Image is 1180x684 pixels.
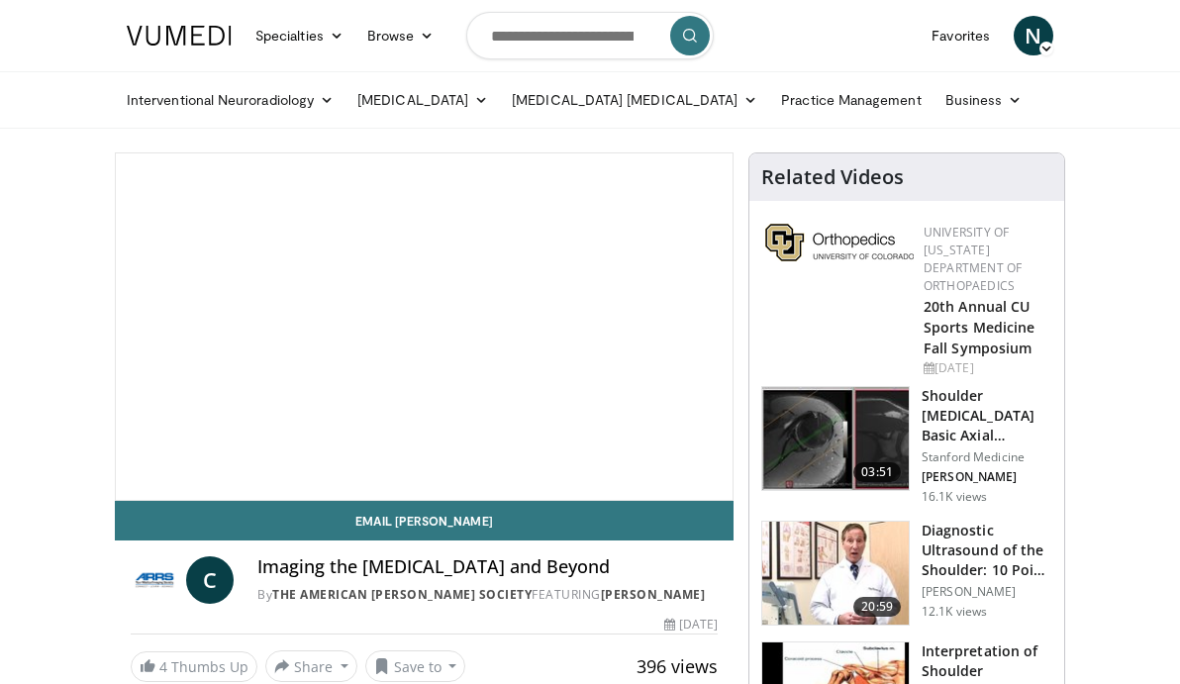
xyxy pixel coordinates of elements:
[769,80,933,120] a: Practice Management
[127,26,232,46] img: VuMedi Logo
[934,80,1034,120] a: Business
[762,522,909,625] img: 2e2aae31-c28f-4877-acf1-fe75dd611276.150x105_q85_crop-smart_upscale.jpg
[761,386,1052,505] a: 03:51 Shoulder [MEDICAL_DATA] Basic Axial Anatomy Stanford Medicine [PERSON_NAME] 16.1K views
[761,165,904,189] h4: Related Videos
[924,224,1022,294] a: University of [US_STATE] Department of Orthopaedics
[257,556,718,578] h4: Imaging the [MEDICAL_DATA] and Beyond
[922,469,1052,485] p: [PERSON_NAME]
[761,521,1052,626] a: 20:59 Diagnostic Ultrasound of the Shoulder: 10 Point Exam [PERSON_NAME] 12.1K views
[853,462,901,482] span: 03:51
[765,224,914,261] img: 355603a8-37da-49b6-856f-e00d7e9307d3.png.150x105_q85_autocrop_double_scale_upscale_version-0.2.png
[922,489,987,505] p: 16.1K views
[637,654,718,678] span: 396 views
[265,650,357,682] button: Share
[115,80,345,120] a: Interventional Neuroradiology
[365,650,466,682] button: Save to
[1014,16,1053,55] a: N
[924,297,1035,357] a: 20th Annual CU Sports Medicine Fall Symposium
[762,387,909,490] img: 843da3bf-65ba-4ef1-b378-e6073ff3724a.150x105_q85_crop-smart_upscale.jpg
[345,80,500,120] a: [MEDICAL_DATA]
[601,586,706,603] a: [PERSON_NAME]
[272,586,532,603] a: The American [PERSON_NAME] Society
[922,604,987,620] p: 12.1K views
[131,556,178,604] img: The American Roentgen Ray Society
[466,12,714,59] input: Search topics, interventions
[116,153,733,500] video-js: Video Player
[500,80,769,120] a: [MEDICAL_DATA] [MEDICAL_DATA]
[355,16,446,55] a: Browse
[186,556,234,604] a: C
[664,616,718,634] div: [DATE]
[853,597,901,617] span: 20:59
[922,449,1052,465] p: Stanford Medicine
[115,501,734,540] a: Email [PERSON_NAME]
[922,521,1052,580] h3: Diagnostic Ultrasound of the Shoulder: 10 Point Exam
[922,584,1052,600] p: [PERSON_NAME]
[257,586,718,604] div: By FEATURING
[922,386,1052,445] h3: Shoulder [MEDICAL_DATA] Basic Axial Anatomy
[131,651,257,682] a: 4 Thumbs Up
[920,16,1002,55] a: Favorites
[244,16,355,55] a: Specialties
[924,359,1048,377] div: [DATE]
[159,657,167,676] span: 4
